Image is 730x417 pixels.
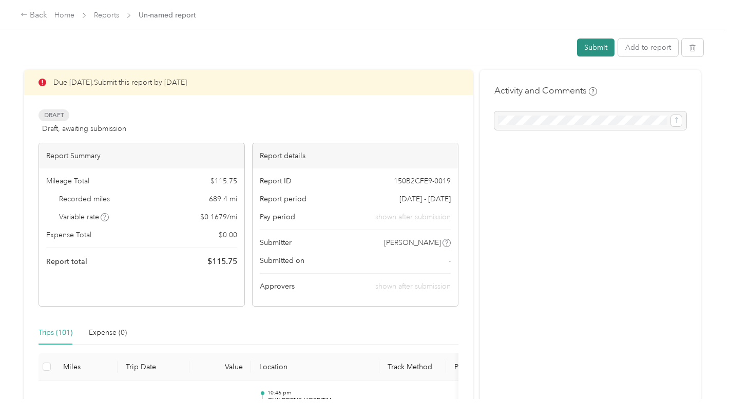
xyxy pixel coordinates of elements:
div: Report details [253,143,458,168]
span: 689.4 mi [209,194,237,204]
span: shown after submission [375,282,451,291]
span: [DATE] - [DATE] [399,194,451,204]
span: - [449,255,451,266]
span: [PERSON_NAME] [384,237,441,248]
a: Home [54,11,74,20]
div: Expense (0) [89,327,127,338]
iframe: Everlance-gr Chat Button Frame [673,359,730,417]
div: Back [21,9,47,22]
span: 150B2CFE9-0019 [394,176,451,186]
button: Add to report [618,39,678,56]
span: $ 115.75 [210,176,237,186]
div: Trips (101) [39,327,72,338]
div: Report Summary [39,143,244,168]
span: $ 0.00 [219,230,237,240]
div: Due [DATE]. Submit this report by [DATE] [24,70,473,95]
span: $ 0.1679 / mi [200,212,237,222]
p: 10:46 pm [267,389,371,396]
th: Track Method [379,353,446,381]
th: Location [251,353,379,381]
span: Report period [260,194,306,204]
span: Approvers [260,281,295,292]
span: Variable rate [59,212,109,222]
span: shown after submission [375,212,451,222]
a: Reports [94,11,119,20]
span: Mileage Total [46,176,89,186]
span: Submitter [260,237,292,248]
th: Miles [55,353,118,381]
span: Report ID [260,176,292,186]
h4: Activity and Comments [494,84,597,97]
span: Draft, awaiting submission [42,123,126,134]
th: Purpose [446,353,523,381]
span: Expense Total [46,230,91,240]
button: Submit [577,39,614,56]
span: Un-named report [139,10,196,21]
th: Trip Date [118,353,189,381]
span: Pay period [260,212,295,222]
span: Recorded miles [59,194,110,204]
span: $ 115.75 [207,255,237,268]
th: Value [189,353,251,381]
span: Submitted on [260,255,304,266]
p: CHILDRENS HOSPITAL [267,396,371,406]
span: Draft [39,109,69,121]
span: Report total [46,256,87,267]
